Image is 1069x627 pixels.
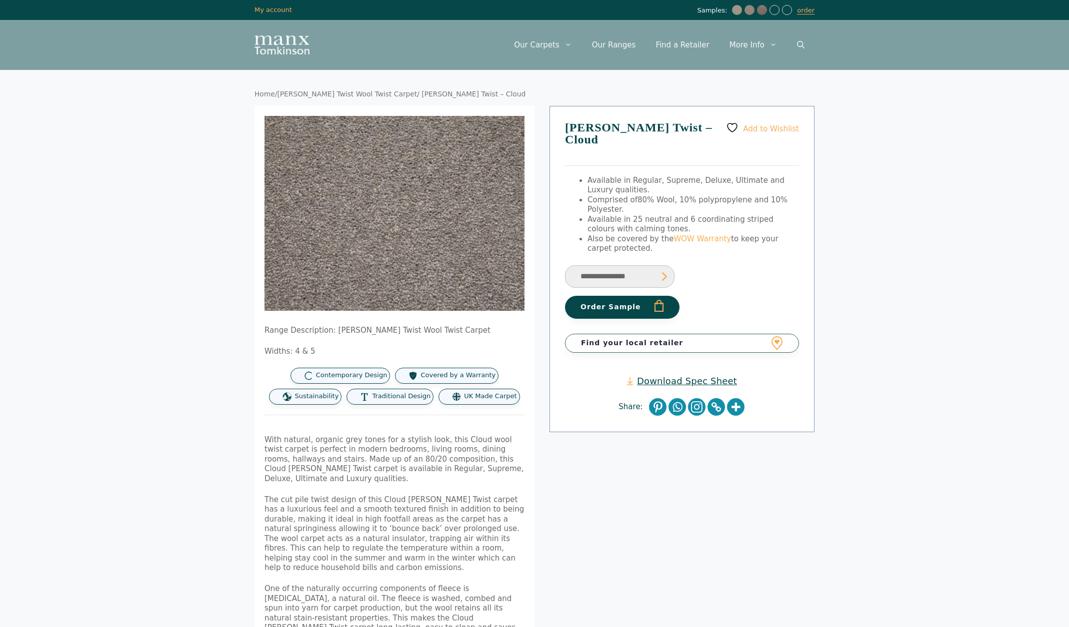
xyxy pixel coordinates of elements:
a: [PERSON_NAME] Twist Wool Twist Carpet [277,90,417,98]
a: More Info [719,30,787,60]
a: Add to Wishlist [726,121,799,134]
a: My account [254,6,292,13]
span: Traditional Design [372,392,430,401]
img: Tomkinson Twist - Dollar [744,5,754,15]
span: Available in Regular, Supreme, Deluxe, Ultimate and Luxury qualities. [587,176,784,195]
span: Covered by a Warranty [420,371,495,380]
li: Also be covered by the to keep your carpet protected. [587,234,799,254]
a: Pinterest [649,398,666,416]
span: UK Made Carpet [464,392,516,401]
img: Tomkinson Twist - Moleskin [757,5,767,15]
img: Manx Tomkinson [254,35,309,54]
a: Instagram [688,398,705,416]
a: order [797,6,814,14]
a: Our Carpets [504,30,582,60]
p: Widths: 4 & 5 [264,347,524,357]
span: Comprised of [587,195,637,204]
a: Find a Retailer [645,30,719,60]
span: Samples: [697,6,729,15]
span: Contemporary Design [316,371,387,380]
span: 80% Wool, 10% polypropylene and 10% Polyester. [587,195,787,214]
span: Available in 25 neutral and 6 coordinating striped colours with calming tones. [587,215,773,234]
span: Add to Wishlist [743,124,799,133]
a: WOW Warranty [673,234,731,243]
a: Home [254,90,275,98]
a: Find your local retailer [565,334,799,353]
nav: Primary [504,30,814,60]
span: Sustainability [294,392,338,401]
nav: Breadcrumb [254,90,814,99]
h1: [PERSON_NAME] Twist – Cloud [565,121,799,166]
a: Download Spec Sheet [627,375,737,387]
a: Copy Link [707,398,725,416]
a: Open Search Bar [787,30,814,60]
button: Order Sample [565,296,679,319]
p: Range Description: [PERSON_NAME] Twist Wool Twist Carpet [264,326,524,336]
a: Whatsapp [668,398,686,416]
a: More [727,398,744,416]
img: Country Twist - Rambling [732,5,742,15]
a: Our Ranges [582,30,646,60]
span: The cut pile twist design of this Cloud [PERSON_NAME] Twist carpet has a luxurious feel and a smo... [264,495,524,573]
span: Share: [618,402,647,412]
span: With natural, organic grey tones for a stylish look, this Cloud wool twist carpet is perfect in m... [264,435,524,483]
